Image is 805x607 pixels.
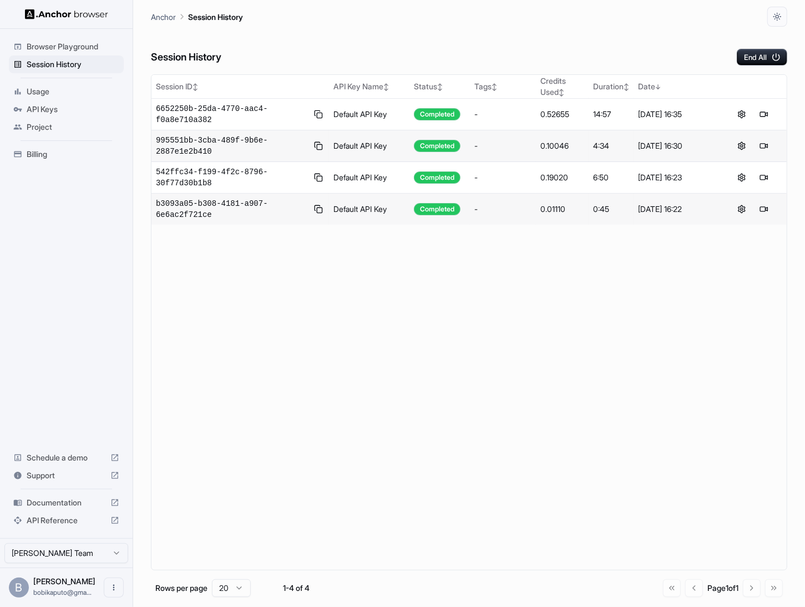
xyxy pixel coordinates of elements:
[27,122,119,133] span: Project
[329,162,410,194] td: Default API Key
[329,130,410,162] td: Default API Key
[414,203,460,215] div: Completed
[9,83,124,100] div: Usage
[474,140,531,151] div: -
[25,9,108,19] img: Anchor Logo
[9,494,124,512] div: Documentation
[9,578,29,598] div: B
[104,578,124,598] button: Open menu
[333,81,406,92] div: API Key Name
[9,100,124,118] div: API Keys
[151,49,221,65] h6: Session History
[655,83,661,91] span: ↓
[414,140,460,152] div: Completed
[707,583,738,594] div: Page 1 of 1
[9,55,124,73] div: Session History
[593,81,629,92] div: Duration
[559,88,564,97] span: ↕
[9,145,124,163] div: Billing
[156,103,308,125] span: 6652250b-25da-4770-aac4-f0a8e710a382
[474,109,531,120] div: -
[474,204,531,215] div: -
[638,172,714,183] div: [DATE] 16:23
[269,583,324,594] div: 1-4 of 4
[540,140,584,151] div: 0.10046
[540,109,584,120] div: 0.52655
[27,497,106,508] span: Documentation
[638,204,714,215] div: [DATE] 16:22
[27,149,119,160] span: Billing
[27,86,119,97] span: Usage
[492,83,497,91] span: ↕
[9,467,124,484] div: Support
[27,515,106,526] span: API Reference
[188,11,243,23] p: Session History
[156,135,308,157] span: 995551bb-3cba-489f-9b6e-2887e1e2b410
[737,49,787,65] button: End All
[9,118,124,136] div: Project
[638,81,714,92] div: Date
[437,83,443,91] span: ↕
[151,11,243,23] nav: breadcrumb
[414,171,460,184] div: Completed
[474,172,531,183] div: -
[27,59,119,70] span: Session History
[156,198,308,220] span: b3093a05-b308-4181-a907-6e6ac2f721ce
[540,204,584,215] div: 0.01110
[593,140,629,151] div: 4:34
[474,81,531,92] div: Tags
[593,204,629,215] div: 0:45
[540,75,584,98] div: Credits Used
[540,172,584,183] div: 0.19020
[383,83,389,91] span: ↕
[593,172,629,183] div: 6:50
[414,81,465,92] div: Status
[9,449,124,467] div: Schedule a demo
[638,109,714,120] div: [DATE] 16:35
[27,470,106,481] span: Support
[33,588,92,596] span: bobikaputo@gmail.com
[624,83,629,91] span: ↕
[27,104,119,115] span: API Keys
[638,140,714,151] div: [DATE] 16:30
[329,194,410,225] td: Default API Key
[27,452,106,463] span: Schedule a demo
[329,99,410,130] td: Default API Key
[193,83,198,91] span: ↕
[9,38,124,55] div: Browser Playground
[9,512,124,529] div: API Reference
[593,109,629,120] div: 14:57
[156,81,325,92] div: Session ID
[27,41,119,52] span: Browser Playground
[33,576,95,586] span: Bobi Kaputo
[414,108,460,120] div: Completed
[151,11,176,23] p: Anchor
[156,166,308,189] span: 542ffc34-f199-4f2c-8796-30f77d30b1b8
[155,583,207,594] p: Rows per page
